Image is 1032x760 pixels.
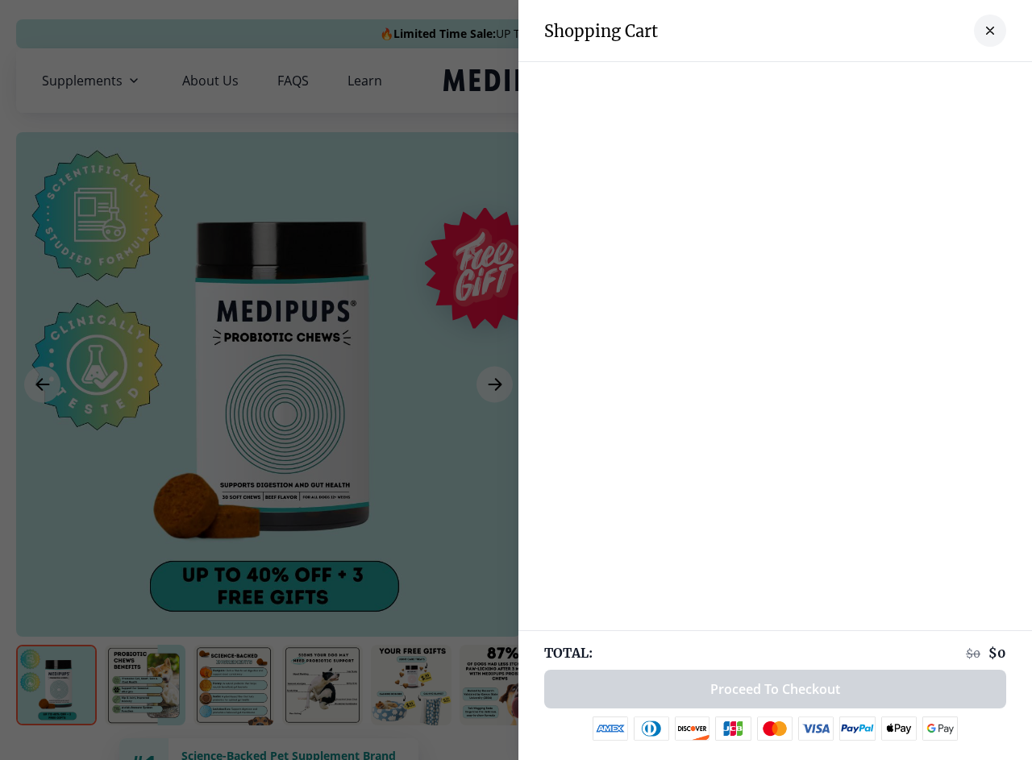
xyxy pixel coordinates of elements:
img: apple [881,716,917,741]
img: mastercard [757,716,793,741]
img: diners-club [634,716,669,741]
img: visa [798,716,834,741]
img: jcb [715,716,751,741]
img: google [922,716,959,741]
button: close-cart [974,15,1006,47]
span: $ 0 [988,645,1006,661]
img: discover [675,716,710,741]
img: paypal [839,716,876,741]
span: $ 0 [966,646,980,661]
span: TOTAL: [544,644,593,662]
h3: Shopping Cart [544,21,658,41]
img: amex [593,716,628,741]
